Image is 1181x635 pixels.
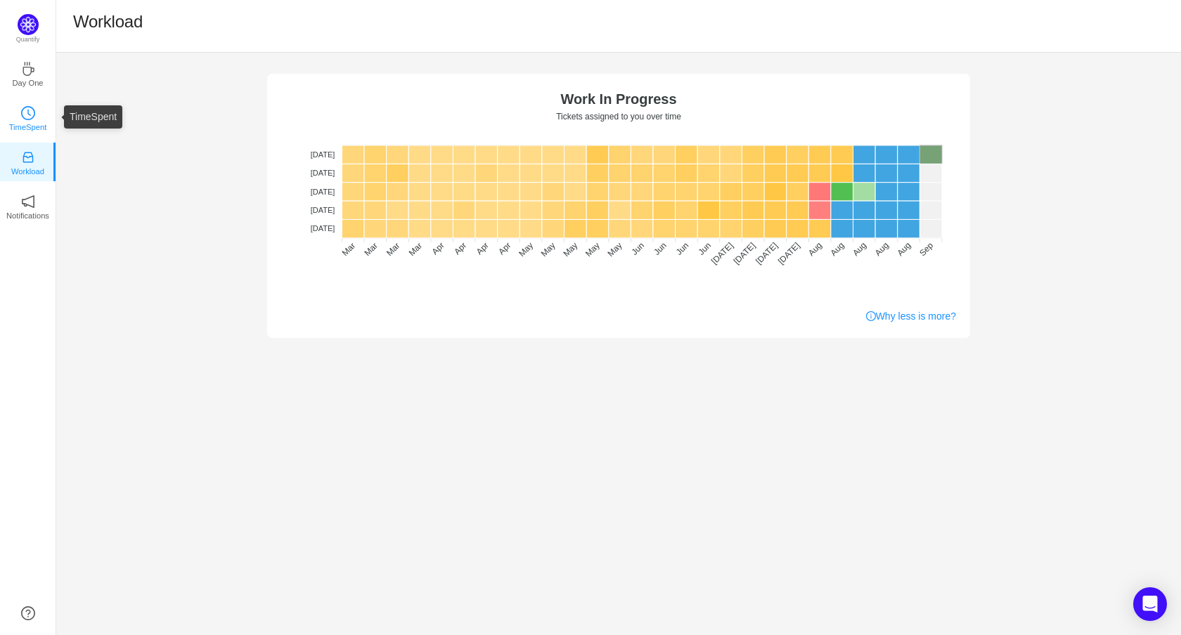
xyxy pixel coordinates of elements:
[12,77,43,89] p: Day One
[674,240,691,257] tspan: Jun
[407,241,425,258] tspan: Mar
[496,240,512,256] tspan: Apr
[917,240,935,258] tspan: Sep
[21,606,35,620] a: icon: question-circle
[340,241,358,258] tspan: Mar
[21,150,35,164] i: icon: inbox
[16,35,40,45] p: Quantify
[452,240,468,256] tspan: Apr
[895,240,912,258] tspan: Aug
[1133,587,1167,621] div: Open Intercom Messenger
[362,241,380,258] tspan: Mar
[556,112,681,122] text: Tickets assigned to you over time
[21,110,35,124] a: icon: clock-circleTimeSpent
[18,14,39,35] img: Quantify
[709,240,735,266] tspan: [DATE]
[21,66,35,80] a: icon: coffeeDay One
[652,240,669,257] tspan: Jun
[21,155,35,169] a: icon: inboxWorkload
[732,240,758,266] tspan: [DATE]
[866,309,956,324] a: Why less is more?
[385,241,402,258] tspan: Mar
[9,121,47,133] p: TimeSpent
[583,240,602,258] tspan: May
[806,240,824,258] tspan: Aug
[754,240,780,266] tspan: [DATE]
[696,240,713,257] tspan: Jun
[630,240,647,257] tspan: Jun
[776,240,802,266] tspan: [DATE]
[851,240,868,258] tspan: Aug
[6,209,49,222] p: Notifications
[21,195,35,209] i: icon: notification
[606,240,624,258] tspan: May
[560,91,676,107] text: Work In Progress
[311,188,335,196] tspan: [DATE]
[73,11,143,32] h1: Workload
[829,240,846,258] tspan: Aug
[311,224,335,233] tspan: [DATE]
[475,240,491,256] tspan: Apr
[873,240,891,258] tspan: Aug
[430,240,446,256] tspan: Apr
[21,62,35,76] i: icon: coffee
[561,240,579,258] tspan: May
[21,106,35,120] i: icon: clock-circle
[21,199,35,213] a: icon: notificationNotifications
[539,240,557,258] tspan: May
[311,169,335,177] tspan: [DATE]
[866,311,876,321] i: icon: info-circle
[311,150,335,159] tspan: [DATE]
[517,240,535,258] tspan: May
[311,206,335,214] tspan: [DATE]
[11,165,44,178] p: Workload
